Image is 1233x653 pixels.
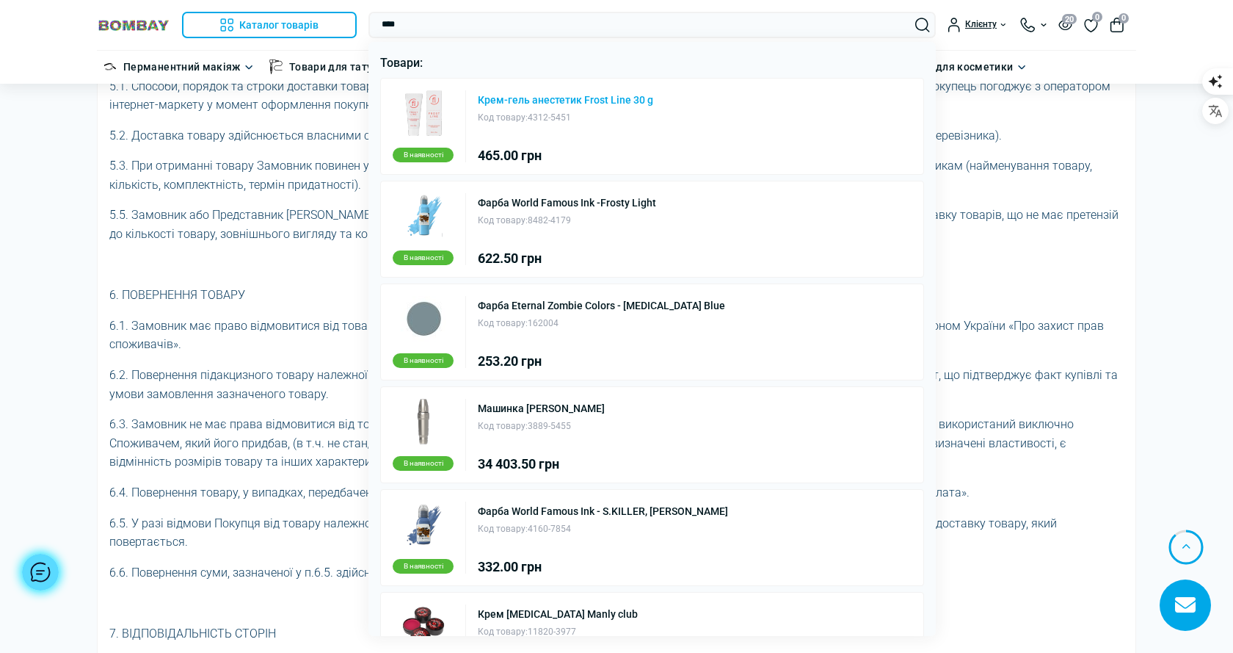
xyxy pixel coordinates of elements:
img: Крем-гель анестетик Frost Line 30 g [401,91,446,137]
a: Крем-гель анестетик Frost Line 30 g [478,95,653,106]
img: Крем DRAGON'S BLOOD Manly club [401,605,446,651]
span: 0 [1092,12,1102,23]
p: Товари: [380,54,924,73]
img: BOMBAY [97,18,170,32]
button: 0 [1110,18,1124,32]
div: 622.50 грн [478,253,656,266]
a: Фарба World Famous Ink -Frosty Light [478,198,656,209]
span: Код товару: [478,422,528,432]
div: 11820-3977 [478,626,638,640]
img: Товари для тату [269,59,283,74]
button: Каталог товарів [182,12,357,38]
span: 0 [1119,13,1129,24]
div: 8482-4179 [478,214,656,228]
div: В наявності [393,457,454,472]
span: Код товару: [478,113,528,123]
div: В наявності [393,560,454,574]
a: Крем [MEDICAL_DATA] Manly club [478,610,638,620]
span: Код товару: [478,216,528,226]
img: Машинка Xion S Frost [401,400,446,445]
div: 4312-5451 [478,112,653,126]
a: Товари для тату [289,59,372,75]
a: 0 [1084,17,1098,33]
img: Фарба World Famous Ink -Frosty Light [401,194,446,239]
div: 162004 [478,317,725,331]
button: Search [915,18,930,32]
a: Фарба World Famous Ink - S.KILLER, [PERSON_NAME] [478,507,728,517]
div: 465.00 грн [478,150,653,163]
a: Органайзери для косметики [867,59,1014,75]
a: Машинка [PERSON_NAME] [478,404,605,414]
div: В наявності [393,251,454,266]
div: 3889-5455 [478,420,605,434]
img: Фарба Eternal Zombie Colors - Frostbite Blue [401,297,446,342]
button: 20 [1058,18,1072,31]
div: 253.20 грн [478,356,725,369]
span: Код товару: [478,627,528,638]
a: Перманентний макіяж [123,59,241,75]
img: Фарба World Famous Ink - S.KILLER, CHIKATILO FROST [401,502,446,548]
div: 4160-7854 [478,523,728,537]
a: Фарба Eternal Zombie Colors - [MEDICAL_DATA] Blue [478,301,725,311]
div: В наявності [393,148,454,163]
span: Код товару: [478,319,528,329]
div: 332.00 грн [478,561,728,574]
div: В наявності [393,354,454,369]
img: Перманентний макіяж [103,59,117,74]
span: 20 [1062,14,1077,24]
div: 34 403.50 грн [478,458,605,472]
span: Код товару: [478,524,528,535]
